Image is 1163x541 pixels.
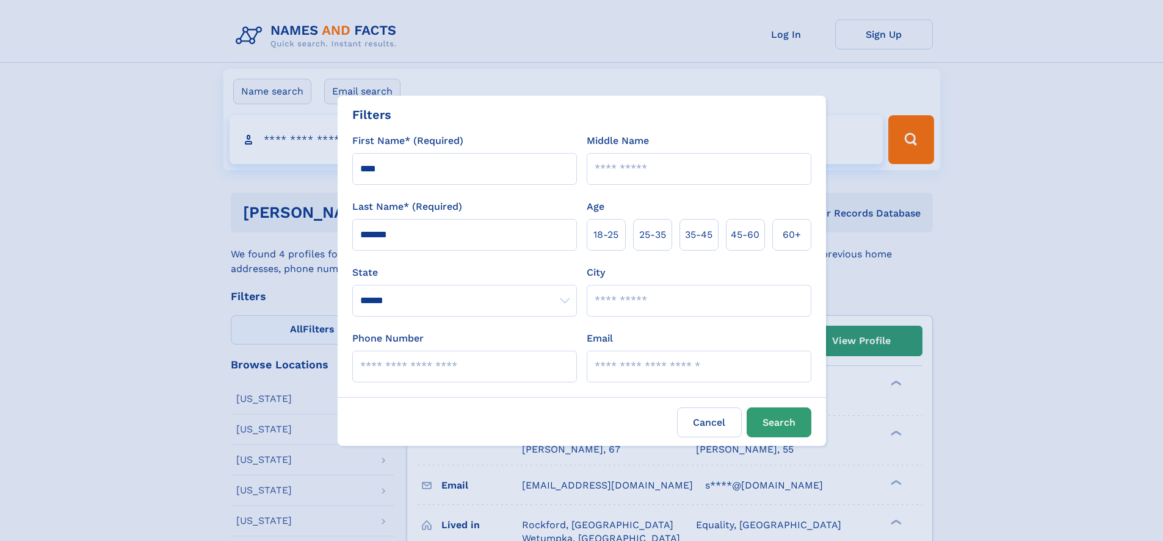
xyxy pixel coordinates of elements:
[587,134,649,148] label: Middle Name
[731,228,759,242] span: 45‑60
[352,265,577,280] label: State
[783,228,801,242] span: 60+
[587,199,604,214] label: Age
[587,331,613,346] label: Email
[352,199,462,214] label: Last Name* (Required)
[677,407,742,437] label: Cancel
[747,407,811,437] button: Search
[593,228,618,242] span: 18‑25
[587,265,605,280] label: City
[352,331,424,346] label: Phone Number
[352,134,463,148] label: First Name* (Required)
[639,228,666,242] span: 25‑35
[685,228,712,242] span: 35‑45
[352,106,391,124] div: Filters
